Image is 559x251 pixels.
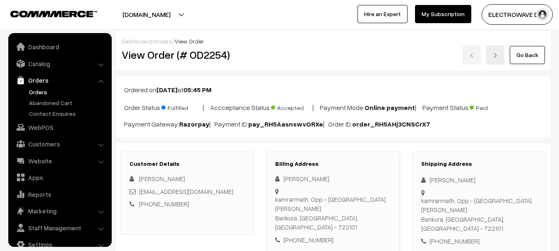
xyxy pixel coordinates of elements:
[154,38,172,45] a: orders
[124,119,542,129] p: Payment Gateway: | Payment ID: | Order ID:
[183,86,211,94] b: 05:45 PM
[124,101,542,112] p: Order Status: | Accceptance Status: | Payment Mode: | Payment Status:
[27,98,109,107] a: Abandoned Cart
[10,120,109,135] a: WebPOS
[271,101,312,112] span: Accepted
[10,11,97,17] img: COMMMERCE
[10,220,109,235] a: Staff Management
[139,200,189,208] a: [PHONE_NUMBER]
[10,136,109,151] a: Customers
[275,195,391,232] div: kamrarmath, Opp - [GEOGRAPHIC_DATA][PERSON_NAME] Bankura, [GEOGRAPHIC_DATA], [GEOGRAPHIC_DATA] - ...
[27,109,109,118] a: Contact Enquires
[124,85,542,95] p: Ordered on at
[421,160,537,167] h3: Shipping Address
[352,120,430,128] b: order_RH5AHj3CNSCrX7
[275,174,391,184] div: [PERSON_NAME]
[248,120,323,128] b: pay_RH5AasnswvORXe
[130,160,245,167] h3: Customer Details
[10,56,109,71] a: Catalog
[415,5,471,23] a: My Subscription
[94,4,199,25] button: [DOMAIN_NAME]
[27,88,109,96] a: Orders
[10,73,109,88] a: Orders
[421,237,537,246] div: [PHONE_NUMBER]
[10,187,109,202] a: Reports
[421,196,537,233] div: kamrarmath, Opp - [GEOGRAPHIC_DATA][PERSON_NAME] Bankura, [GEOGRAPHIC_DATA], [GEOGRAPHIC_DATA] - ...
[275,235,391,245] div: [PHONE_NUMBER]
[139,188,233,195] a: [EMAIL_ADDRESS][DOMAIN_NAME]
[139,175,185,182] span: [PERSON_NAME]
[357,5,408,23] a: Hire an Expert
[179,120,209,128] b: Razorpay
[10,203,109,218] a: Marketing
[510,46,545,64] a: Go Back
[161,101,203,112] span: Fulfilled
[156,86,178,94] b: [DATE]
[482,4,553,25] button: ELECTROWAVE DE…
[493,53,498,58] img: right-arrow.png
[275,160,391,167] h3: Billing Address
[536,8,549,21] img: user
[421,175,537,185] div: [PERSON_NAME]
[10,153,109,168] a: Website
[122,48,254,61] h2: View Order (# OD2254)
[10,39,109,54] a: Dashboard
[10,8,83,18] a: COMMMERCE
[470,101,511,112] span: Paid
[122,38,152,45] a: Dashboard
[10,170,109,185] a: Apps
[175,38,204,45] span: View Order
[365,103,415,112] b: Online payment
[122,37,545,45] div: / /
